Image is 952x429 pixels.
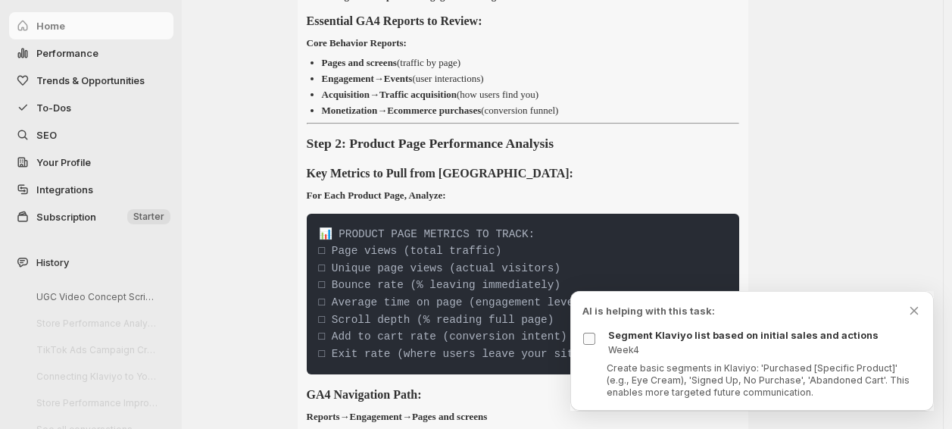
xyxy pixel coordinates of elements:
[307,167,573,180] strong: Key Metrics to Pull from [GEOGRAPHIC_DATA]:
[608,344,922,356] p: Week 4
[24,365,168,388] button: Connecting Klaviyo to Your Store
[9,176,173,203] a: Integrations
[907,303,922,318] button: Dismiss todo indicator
[36,156,91,168] span: Your Profile
[36,129,57,141] span: SEO
[36,74,145,86] span: Trends & Opportunities
[36,183,93,196] span: Integrations
[24,338,168,362] button: TikTok Ads Campaign Creation Guide
[322,57,397,68] strong: Pages and screens
[36,211,96,223] span: Subscription
[9,121,173,149] a: SEO
[608,327,922,343] p: Segment Klaviyo list based on initial sales and actions
[322,73,484,84] p: → (user interactions)
[9,203,173,230] button: Subscription
[9,39,173,67] button: Performance
[9,67,173,94] button: Trends & Opportunities
[24,391,168,415] button: Store Performance Improvement Analysis
[350,411,402,422] strong: Engagement
[322,89,539,100] p: → (how users find you)
[412,411,487,422] strong: Pages and screens
[607,362,922,399] p: Create basic segments in Klaviyo: 'Purchased [Specific Product]' (e.g., Eye Cream), 'Signed Up, N...
[24,312,168,335] button: Store Performance Analysis and Suggestions
[36,255,69,270] span: History
[307,411,340,422] strong: Reports
[307,37,407,49] strong: Core Behavior Reports:
[307,136,554,151] strong: Step 2: Product Page Performance Analysis
[384,73,413,84] strong: Events
[322,73,374,84] strong: Engagement
[379,89,457,100] strong: Traffic acquisition
[322,89,370,100] strong: Acquisition
[582,303,907,318] p: AI is helping with this task:
[322,57,461,68] p: (traffic by page)
[322,105,378,116] strong: Monetization
[387,105,481,116] strong: Ecommerce purchases
[133,211,164,223] span: Starter
[307,189,446,201] strong: For Each Product Page, Analyze:
[9,149,173,176] a: Your Profile
[36,102,71,114] span: To-Dos
[9,94,173,121] button: To-Dos
[307,14,482,27] strong: Essential GA4 Reports to Review:
[307,388,422,401] strong: GA4 Navigation Path:
[307,409,739,425] p: → →
[36,47,98,59] span: Performance
[322,105,559,116] p: → (conversion funnel)
[24,285,168,308] button: UGC Video Concept Script Development
[319,228,587,360] code: 📊 PRODUCT PAGE METRICS TO TRACK: □ Page views (total traffic) □ Unique page views (actual visitor...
